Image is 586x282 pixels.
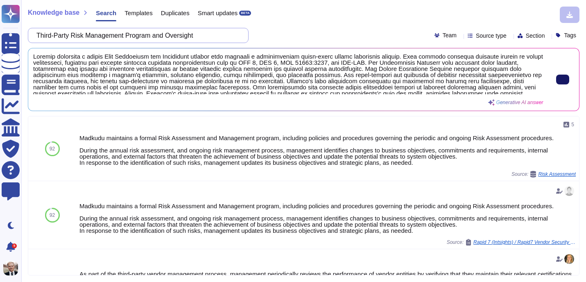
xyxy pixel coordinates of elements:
[571,122,574,127] span: 5
[198,10,238,16] span: Smart updates
[12,243,17,248] div: 5
[496,100,543,105] span: Generative AI answer
[33,53,543,94] span: Loremip dolorsita c adipis Elit Seddoeiusm tem Incididunt utlabor etdo magnaali e adminimveniam q...
[239,11,251,16] div: BETA
[476,33,507,39] span: Source type
[443,32,457,38] span: Team
[50,146,55,151] span: 92
[50,213,55,218] span: 92
[3,261,18,275] img: user
[564,254,574,264] img: user
[564,32,576,38] span: Tags
[538,172,576,177] span: Risk Assessment
[564,186,574,196] img: user
[161,10,190,16] span: Duplicates
[447,239,576,246] span: Source:
[28,9,79,16] span: Knowledge base
[511,171,576,177] span: Source:
[32,28,240,43] input: Search a question or template...
[79,203,576,234] div: Madkudu maintains a formal Risk Assessment and Management program, including policies and procedu...
[79,135,576,166] div: Madkudu maintains a formal Risk Assessment and Management program, including policies and procedu...
[124,10,152,16] span: Templates
[2,259,24,277] button: user
[473,240,576,245] span: Rapid 7 (Intsights) / Rapid7 Vendor Security and Privacy Questionnaire 10.19
[96,10,116,16] span: Search
[526,33,545,39] span: Section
